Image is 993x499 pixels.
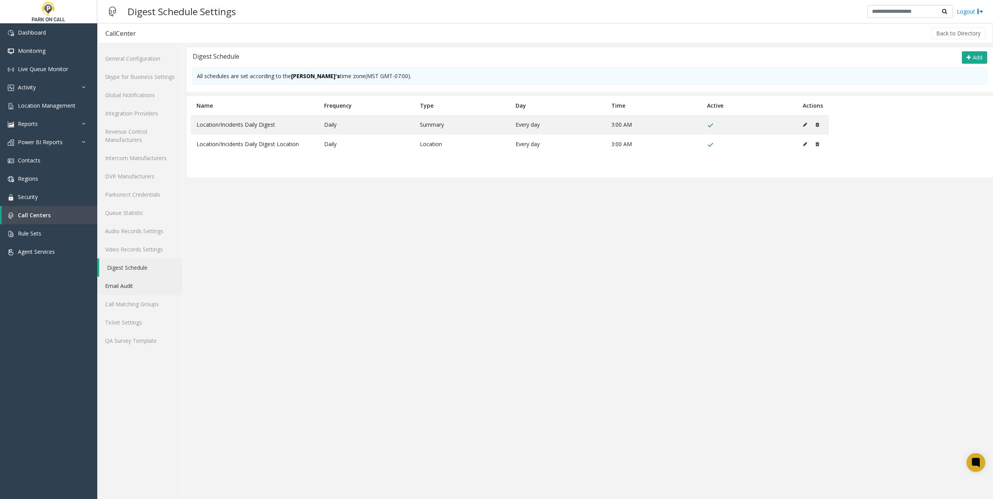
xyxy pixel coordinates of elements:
a: Parkonect Credentials [97,185,182,204]
a: Revenue Control Manufacturers [97,122,182,149]
img: pageIcon [105,2,120,21]
img: 'icon' [8,176,14,182]
a: Logout [957,7,983,16]
img: 'icon' [8,103,14,109]
a: Call Centers [2,206,97,224]
span: Live Queue Monitor [18,65,68,73]
span: Monitoring [18,47,46,54]
img: 'icon' [8,249,14,255]
a: Queue Statistic [97,204,182,222]
a: Digest Schedule [99,258,182,277]
td: 3:00 AM [605,115,701,134]
a: General Configuration [97,49,182,68]
td: Daily [318,115,414,134]
h3: Digest Schedule Settings [124,2,240,21]
span: Call Centers [18,211,51,219]
th: Frequency [318,96,414,115]
span: Add [973,54,982,61]
td: Location/Incidents Daily Digest Location [191,134,318,154]
td: Every day [510,134,605,154]
a: Call Matching Groups [97,295,182,313]
th: Day [510,96,605,115]
a: Email Audit [97,277,182,295]
a: Video Records Settings [97,240,182,258]
a: Global Notifications [97,86,182,104]
span: Dashboard [18,29,46,36]
th: Name [191,96,318,115]
img: 'icon' [8,158,14,164]
div: Digest Schedule [193,51,239,64]
img: 'icon' [8,30,14,36]
td: Every day [510,115,605,134]
span: Power BI Reports [18,138,63,146]
td: Location [414,134,510,154]
td: 3:00 AM [605,134,701,154]
a: [PERSON_NAME]'s [291,72,340,80]
span: Agent Services [18,248,55,255]
img: 'icon' [8,231,14,237]
img: 'icon' [8,48,14,54]
button: Add [962,51,987,64]
img: check_green.svg [707,142,714,148]
div: All schedules are set according to the time zone [197,72,411,80]
div: CallCenter [105,28,136,38]
a: Audio Records Settings [97,222,182,240]
img: 'icon' [8,194,14,201]
a: Integration Providers [97,104,182,122]
img: logout [977,7,983,16]
td: Location/Incidents Daily Digest [191,115,318,134]
a: Intercom Manufacturers [97,149,182,167]
td: Daily [318,134,414,154]
img: check_green.svg [707,122,714,129]
a: QA Survey Template [97,332,182,350]
span: Reports [18,120,38,127]
span: (MST GMT-07:00). [365,72,411,80]
a: Ticket Settings [97,313,182,332]
button: Back to Directory [931,28,986,39]
a: DVR Manufacturers [97,167,182,185]
td: Summary [414,115,510,134]
img: 'icon' [8,213,14,219]
img: 'icon' [8,140,14,146]
span: Location Management [18,102,75,109]
a: Skype for Business Settings [97,68,182,86]
th: Active [701,96,797,115]
span: Regions [18,175,38,182]
th: Actions [797,96,829,115]
th: Type [414,96,510,115]
img: 'icon' [8,121,14,127]
span: Activity [18,84,36,91]
th: Time [605,96,701,115]
span: Security [18,193,38,201]
img: 'icon' [8,66,14,73]
span: Rule Sets [18,230,41,237]
span: Contacts [18,157,40,164]
img: 'icon' [8,85,14,91]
